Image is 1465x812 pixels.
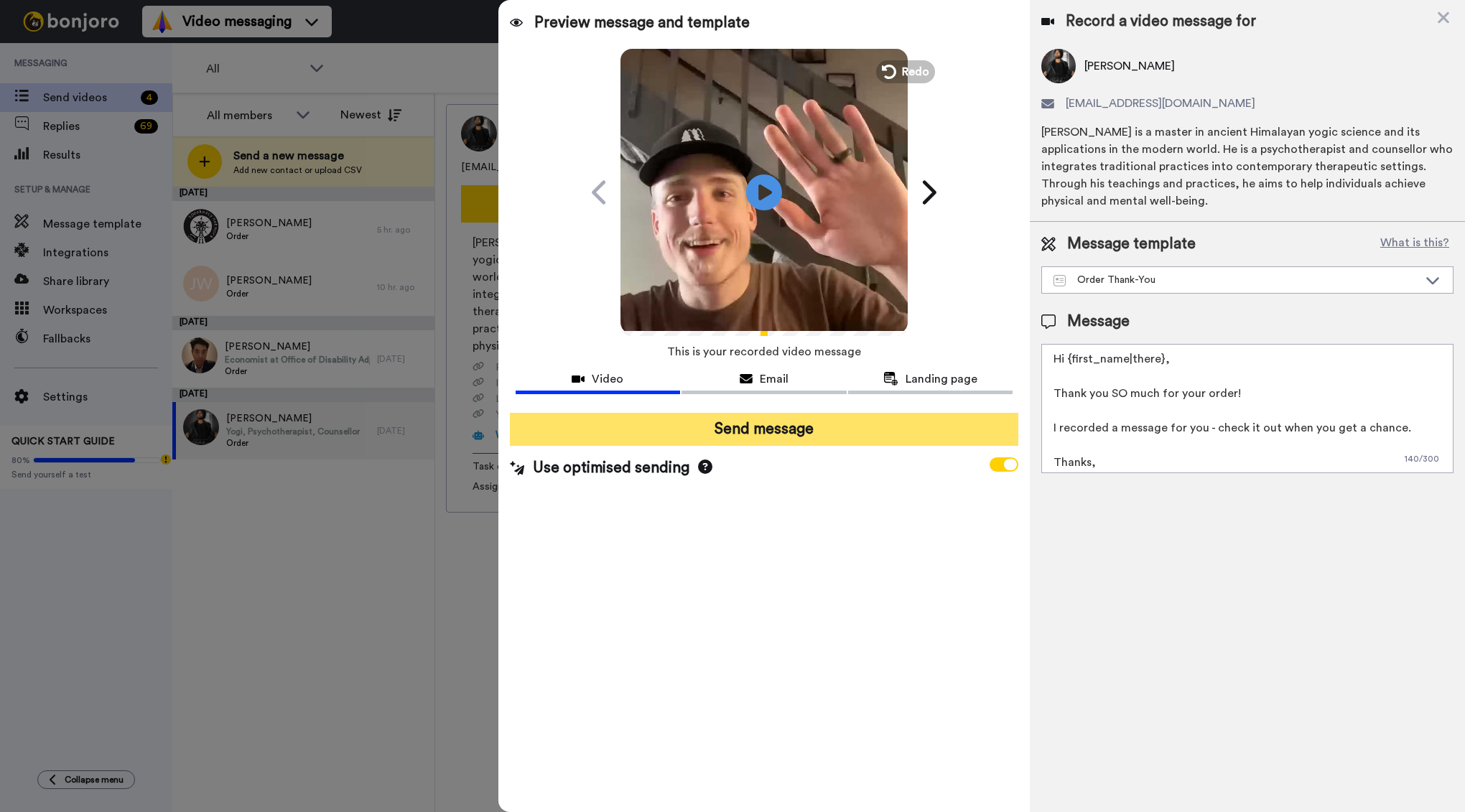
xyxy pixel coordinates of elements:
button: Send message [510,413,1019,446]
div: [PERSON_NAME] is a master in ancient Himalayan yogic science and its applications in the modern w... [1041,123,1454,210]
span: Message [1067,311,1130,332]
span: This is your recorded video message [667,336,861,368]
span: Video [592,370,623,388]
span: [EMAIL_ADDRESS][DOMAIN_NAME] [1066,95,1255,112]
span: Landing page [906,370,977,388]
textarea: Hi {first_name|there}, Thank you SO much for your order! I recorded a message for you - check it ... [1041,344,1454,473]
button: What is this? [1376,233,1454,255]
img: Message-temps.svg [1054,275,1066,286]
span: Email [760,370,789,388]
div: Order Thank-You [1054,273,1418,287]
span: Use optimised sending [533,457,689,479]
span: Message template [1067,233,1196,255]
